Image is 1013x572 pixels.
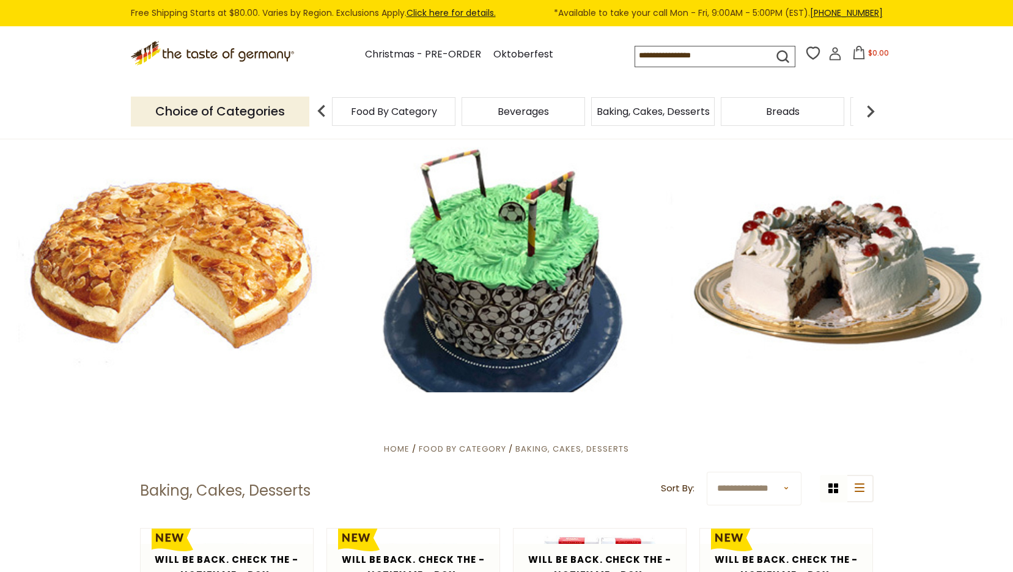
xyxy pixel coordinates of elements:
[140,482,311,500] h1: Baking, Cakes, Desserts
[858,99,883,123] img: next arrow
[407,7,496,19] a: Click here for details.
[419,443,506,455] a: Food By Category
[131,97,309,127] p: Choice of Categories
[309,99,334,123] img: previous arrow
[868,48,889,58] span: $0.00
[554,6,883,20] span: *Available to take your call Mon - Fri, 9:00AM - 5:00PM (EST).
[515,443,629,455] a: Baking, Cakes, Desserts
[365,46,481,63] a: Christmas - PRE-ORDER
[810,7,883,19] a: [PHONE_NUMBER]
[844,46,896,64] button: $0.00
[661,481,694,496] label: Sort By:
[131,6,883,20] div: Free Shipping Starts at $80.00. Varies by Region. Exclusions Apply.
[498,107,549,116] a: Beverages
[351,107,437,116] a: Food By Category
[766,107,800,116] a: Breads
[493,46,553,63] a: Oktoberfest
[384,443,410,455] a: Home
[597,107,710,116] a: Baking, Cakes, Desserts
